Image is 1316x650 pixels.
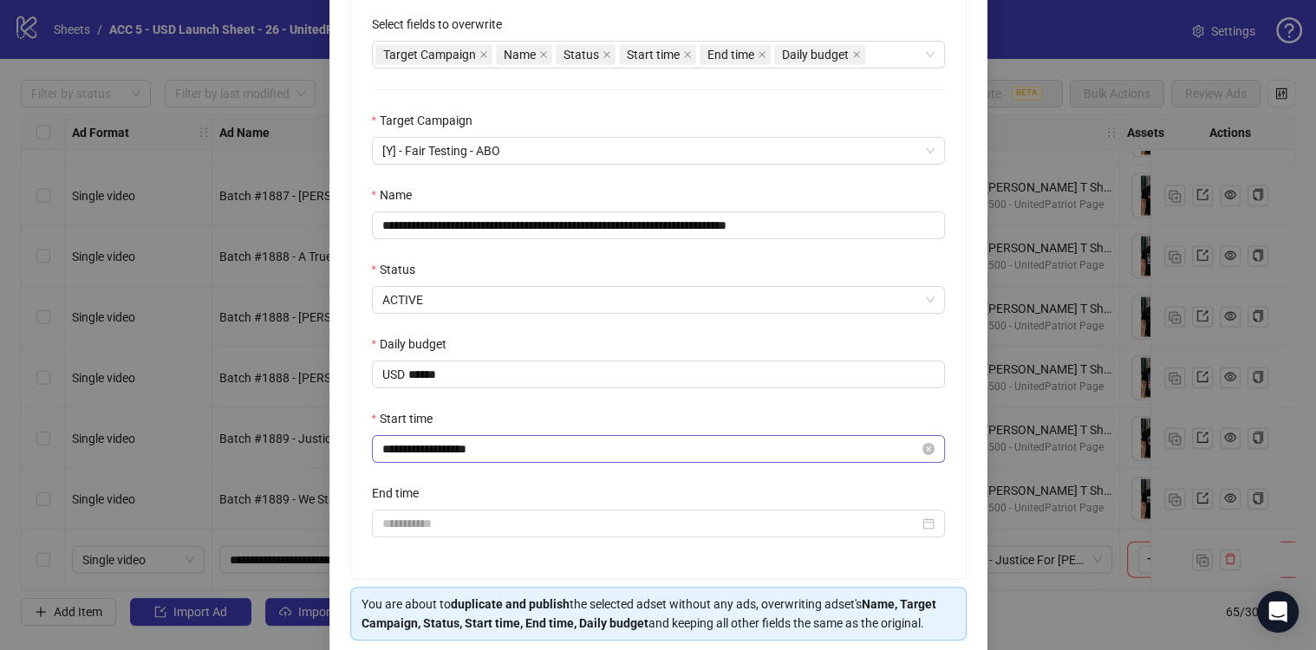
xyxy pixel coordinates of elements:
span: Start time [627,45,680,64]
span: End time [707,45,754,64]
span: Daily budget [782,45,849,64]
label: End time [372,484,430,503]
div: Open Intercom Messenger [1257,591,1299,633]
span: close-circle [922,443,935,455]
strong: Name, Target Campaign, Status, Start time, End time, Daily budget [362,597,936,630]
span: Status [556,44,616,65]
span: [Y] - Fair Testing - ABO [382,138,935,164]
span: Target Campaign [375,44,492,65]
span: Target Campaign [383,45,476,64]
span: End time [700,44,771,65]
strong: duplicate and publish [451,597,570,611]
label: Select fields to overwrite [372,15,513,34]
span: close [852,50,861,59]
span: ACTIVE [382,287,935,313]
span: Start time [619,44,696,65]
input: End time [382,514,919,533]
span: Status [564,45,599,64]
span: Name [496,44,552,65]
span: Name [504,45,536,64]
input: Name [372,211,945,239]
span: close [603,50,611,59]
span: close [479,50,488,59]
span: close [758,50,766,59]
input: Start time [382,439,919,458]
label: Status [372,260,427,279]
div: You are about to the selected adset without any ads, overwriting adset's and keeping all other fi... [362,595,955,633]
span: Daily budget [774,44,865,65]
label: Name [372,185,423,205]
input: Daily budget [408,361,944,387]
label: Start time [372,409,444,428]
label: Daily budget [372,335,458,354]
span: close [539,50,548,59]
label: Target Campaign [372,111,484,130]
span: close [683,50,692,59]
